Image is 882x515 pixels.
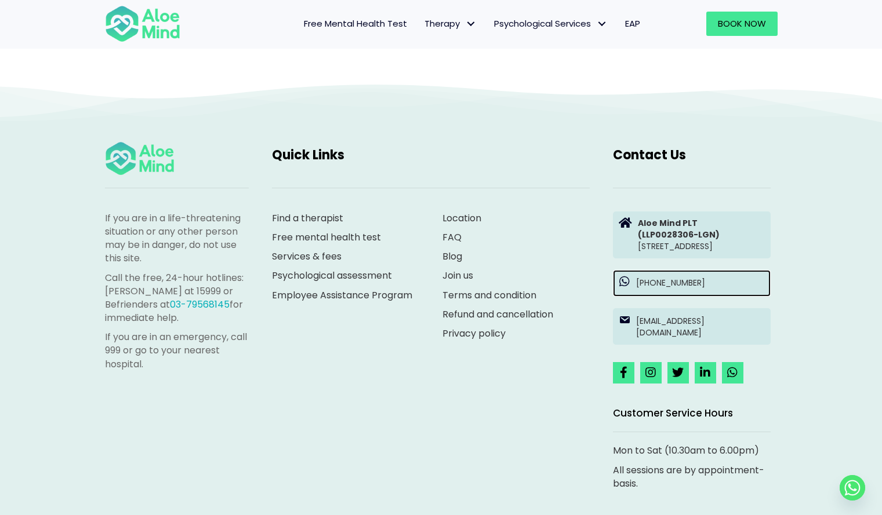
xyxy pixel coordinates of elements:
a: Free mental health test [272,231,381,244]
a: Psychological ServicesPsychological Services: submenu [485,12,616,36]
span: EAP [625,17,640,30]
p: If you are in an emergency, call 999 or go to your nearest hospital. [105,330,249,371]
p: All sessions are by appointment-basis. [613,463,771,490]
a: Employee Assistance Program [272,288,412,302]
a: Privacy policy [442,327,506,340]
p: Call the free, 24-hour hotlines: [PERSON_NAME] at 15999 or Befrienders at for immediate help. [105,271,249,325]
a: [EMAIL_ADDRESS][DOMAIN_NAME] [613,308,771,345]
nav: Menu [195,12,649,36]
a: FAQ [442,231,462,244]
a: Free Mental Health Test [295,12,416,36]
span: Psychological Services [494,17,608,30]
span: Free Mental Health Test [304,17,407,30]
p: Mon to Sat (10.30am to 6.00pm) [613,444,771,457]
p: If you are in a life-threatening situation or any other person may be in danger, do not use this ... [105,211,249,265]
a: Services & fees [272,250,342,263]
p: [PHONE_NUMBER] [636,277,765,288]
a: TherapyTherapy: submenu [416,12,485,36]
a: Terms and condition [442,288,536,302]
a: 03-79568145 [170,298,230,311]
a: Blog [442,250,462,263]
a: Psychological assessment [272,269,392,282]
span: Book Now [718,17,766,30]
a: [PHONE_NUMBER] [613,270,771,297]
a: Whatsapp [840,475,865,501]
span: Customer Service Hours [613,406,733,420]
span: Therapy [424,17,477,30]
p: [EMAIL_ADDRESS][DOMAIN_NAME] [636,315,765,339]
a: EAP [616,12,649,36]
a: Find a therapist [272,211,343,225]
a: Refund and cancellation [442,308,553,321]
a: Aloe Mind PLT(LLP0028306-LGN)[STREET_ADDRESS] [613,211,771,258]
p: [STREET_ADDRESS] [638,217,765,253]
span: Quick Links [272,146,344,164]
img: Aloe mind Logo [105,141,175,176]
span: Psychological Services: submenu [594,16,611,32]
strong: (LLP0028306-LGN) [638,229,720,240]
span: Contact Us [613,146,686,164]
a: Join us [442,269,473,282]
span: Therapy: submenu [463,16,480,32]
a: Book Now [706,12,778,36]
strong: Aloe Mind PLT [638,217,698,229]
img: Aloe mind Logo [105,5,180,43]
a: Location [442,211,481,225]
